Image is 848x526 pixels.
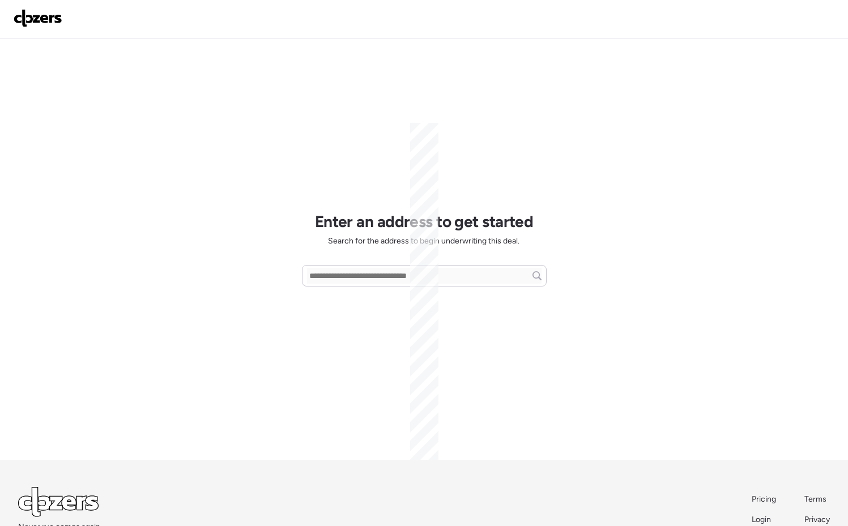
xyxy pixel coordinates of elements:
span: Pricing [752,494,776,504]
span: Privacy [804,515,830,524]
span: Search for the address to begin underwriting this deal. [328,236,519,247]
h1: Enter an address to get started [315,212,534,231]
span: Login [752,515,771,524]
img: Logo Light [18,487,99,517]
a: Login [752,514,777,525]
a: Pricing [752,494,777,505]
img: Logo [14,9,62,27]
a: Terms [804,494,830,505]
a: Privacy [804,514,830,525]
span: Terms [804,494,826,504]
